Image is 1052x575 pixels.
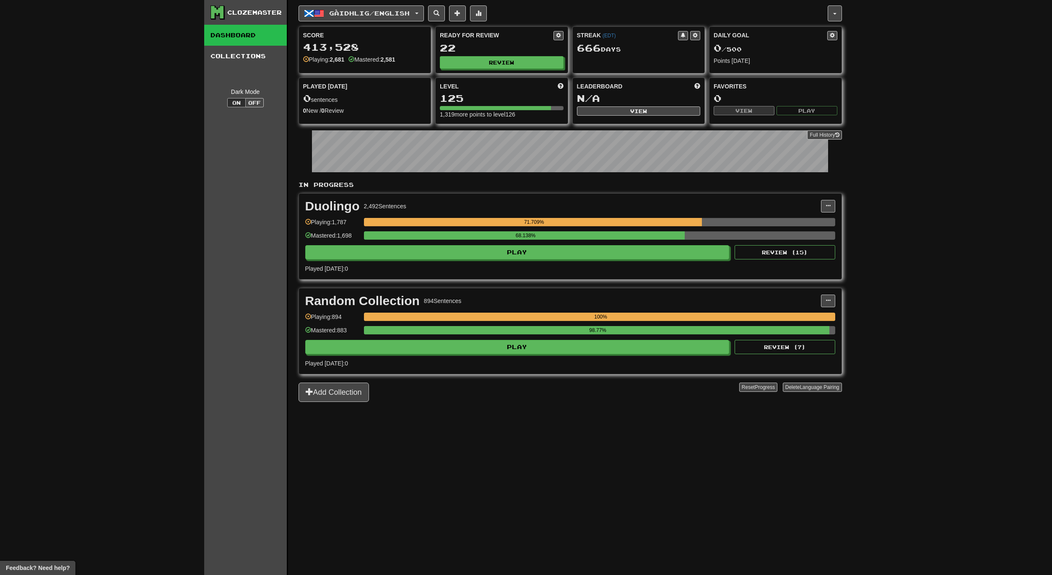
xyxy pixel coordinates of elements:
div: Favorites [714,82,837,91]
div: 894 Sentences [424,297,462,305]
span: Open feedback widget [6,564,70,572]
div: Daily Goal [714,31,827,40]
button: Add Collection [299,383,369,402]
button: View [714,106,774,115]
button: Review [440,56,564,69]
div: 22 [440,43,564,53]
div: 125 [440,93,564,104]
span: Leaderboard [577,82,623,91]
button: Play [305,245,730,259]
div: Mastered: 1,698 [305,231,360,245]
div: Points [DATE] [714,57,837,65]
a: (EDT) [603,33,616,39]
a: Full History [807,130,842,140]
div: 68.138% [366,231,685,240]
span: 0 [714,42,722,54]
button: On [227,98,246,107]
div: 71.709% [366,218,702,226]
a: Collections [204,46,287,67]
button: Off [245,98,264,107]
div: Playing: 894 [305,313,360,326]
div: Day s [577,43,701,54]
span: 0 [303,92,311,104]
span: Score more points to level up [558,82,564,91]
div: 413,528 [303,42,427,52]
span: Progress [755,384,775,390]
span: Played [DATE]: 0 [305,265,348,272]
span: This week in points, UTC [694,82,700,91]
button: Gàidhlig/English [299,5,424,21]
button: Review (7) [735,340,835,354]
button: Add sentence to collection [449,5,466,21]
div: 2,492 Sentences [364,202,406,210]
div: sentences [303,93,427,104]
div: Mastered: 883 [305,326,360,340]
div: 1,319 more points to level 126 [440,110,564,119]
div: Mastered: [348,55,395,64]
button: Play [777,106,837,115]
span: 666 [577,42,601,54]
strong: 0 [303,107,307,114]
div: Random Collection [305,295,420,307]
button: Search sentences [428,5,445,21]
div: Playing: [303,55,345,64]
p: In Progress [299,181,842,189]
strong: 0 [321,107,325,114]
span: Played [DATE]: 0 [305,360,348,367]
span: Gàidhlig / English [329,10,410,17]
strong: 2,581 [381,56,395,63]
div: Score [303,31,427,39]
div: New / Review [303,106,427,115]
span: Played [DATE] [303,82,348,91]
div: Ready for Review [440,31,553,39]
div: 0 [714,93,837,104]
div: Duolingo [305,200,360,212]
div: Dark Mode [210,88,281,96]
div: 100% [366,313,835,321]
div: Playing: 1,787 [305,218,360,232]
button: Review (15) [735,245,835,259]
strong: 2,681 [330,56,344,63]
div: 98.77% [366,326,829,334]
div: Clozemaster [227,8,282,17]
button: ResetProgress [739,383,777,392]
span: / 500 [714,46,742,53]
span: N/A [577,92,600,104]
button: More stats [470,5,487,21]
span: Level [440,82,459,91]
a: Dashboard [204,25,287,46]
button: Play [305,340,730,354]
button: View [577,106,701,116]
div: Streak [577,31,678,39]
span: Language Pairing [800,384,839,390]
button: DeleteLanguage Pairing [783,383,842,392]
